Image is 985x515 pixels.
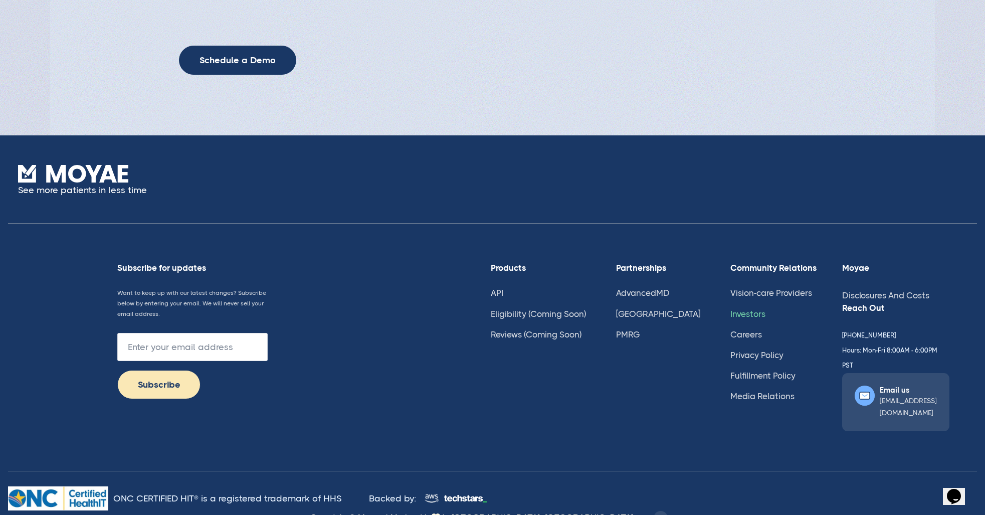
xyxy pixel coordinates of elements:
[730,288,812,298] a: Vision-care Providers
[842,328,949,373] div: [PHONE_NUMBER] Hours: Mon-Fri 8:00AM - 6:00PM PST
[855,386,875,406] img: Email Icon - Saaslify X Webflow Template
[18,183,147,198] p: See more patients in less time
[842,373,949,431] a: Email Icon - Saaslify X Webflow TemplateEmail us[EMAIL_ADDRESS][DOMAIN_NAME]
[369,491,419,506] div: Backed by:
[113,491,364,506] div: ONC CERTIFIED HIT® is a registered trademark of HHS
[117,370,201,399] input: Subscribe
[616,329,640,339] a: PMRG
[117,263,268,273] div: Subscribe for updates
[842,263,949,273] div: Moyae
[730,309,765,319] a: Investors
[842,290,929,300] a: Disclosures And Costs
[616,263,705,273] div: Partnerships
[616,309,700,319] a: [GEOGRAPHIC_DATA]
[117,288,268,319] p: Want to keep up with our latest changes? Subscribe below by entering your email. We will never se...
[491,288,503,298] a: API
[179,46,296,75] a: Schedule a Demo
[730,329,762,339] a: Careers
[491,263,591,273] div: Products
[730,350,783,360] a: Privacy Policy
[616,288,670,298] a: AdvancedMD
[880,395,937,419] div: [EMAIL_ADDRESS][DOMAIN_NAME]
[842,303,949,313] div: Reach Out
[730,371,796,381] a: Fulfillment Policy
[117,333,268,361] input: Enter your email address
[943,475,975,505] iframe: chat widget
[880,386,937,395] div: Email us
[18,165,147,198] a: See more patients in less time
[730,391,795,401] a: Media Relations
[491,309,586,319] a: Eligibility (Coming Soon)
[730,263,817,273] div: Community Relations
[491,329,581,339] a: Reviews (Coming Soon)
[117,333,268,399] form: Footer Newsletter Form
